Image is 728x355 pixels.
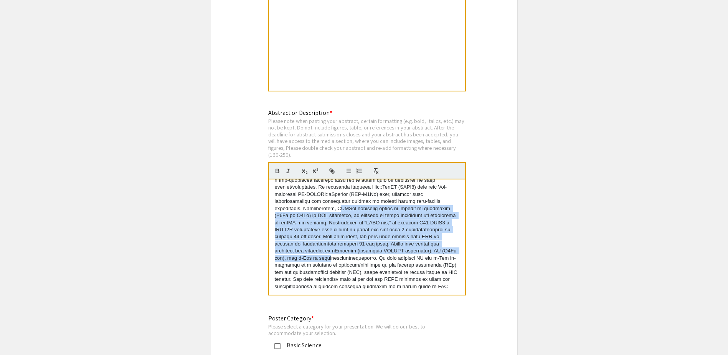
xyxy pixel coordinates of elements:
[268,323,448,337] div: Please select a category for your presentation. We will do our best to accommodate your selection.
[268,109,332,117] mat-label: Abstract or Description
[275,127,459,290] p: Lorem ipsumdo sita consectet adi elitsedd (EIU), temporin ut labo-etdolorema aliq/enimadmi ven/qu...
[268,314,314,322] mat-label: Poster Category
[6,320,33,349] iframe: Chat
[268,118,466,158] div: Please note when pasting your abstract, certain formatting (e.g. bold, italics, etc.) may not be ...
[281,341,442,350] div: Basic Science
